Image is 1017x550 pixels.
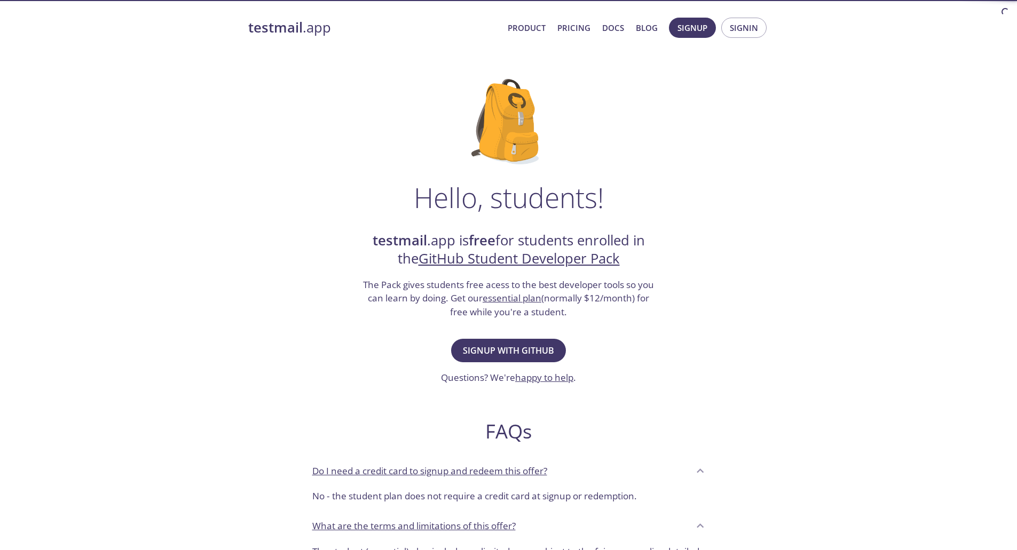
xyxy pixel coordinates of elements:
[602,21,624,35] a: Docs
[469,231,495,250] strong: free
[483,292,541,304] a: essential plan
[471,79,546,164] img: github-student-backpack.png
[312,464,547,478] p: Do I need a credit card to signup and redeem this offer?
[441,371,576,385] h3: Questions? We're .
[312,519,516,533] p: What are the terms and limitations of this offer?
[304,512,714,540] div: What are the terms and limitations of this offer?
[730,21,758,35] span: Signin
[419,249,620,268] a: GitHub Student Developer Pack
[362,278,656,319] h3: The Pack gives students free acess to the best developer tools so you can learn by doing. Get our...
[248,18,303,37] strong: testmail
[463,343,554,358] span: Signup with GitHub
[304,485,714,512] div: Do I need a credit card to signup and redeem this offer?
[248,19,499,37] a: testmail.app
[362,232,656,268] h2: .app is for students enrolled in the
[677,21,707,35] span: Signup
[508,21,546,35] a: Product
[669,18,716,38] button: Signup
[721,18,767,38] button: Signin
[304,419,714,443] h2: FAQs
[414,181,604,213] h1: Hello, students!
[557,21,590,35] a: Pricing
[312,489,705,503] p: No - the student plan does not require a credit card at signup or redemption.
[451,339,566,362] button: Signup with GitHub
[304,456,714,485] div: Do I need a credit card to signup and redeem this offer?
[373,231,427,250] strong: testmail
[636,21,658,35] a: Blog
[515,371,573,384] a: happy to help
